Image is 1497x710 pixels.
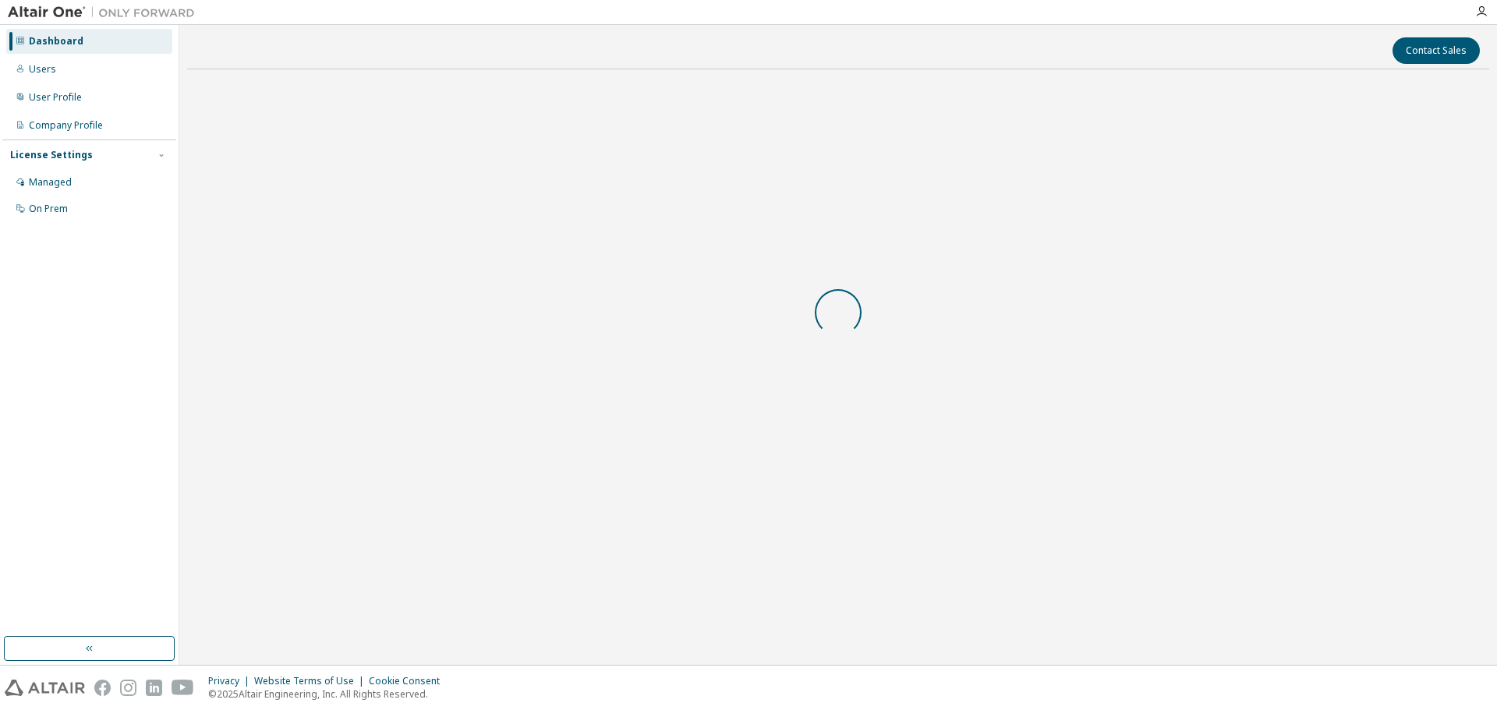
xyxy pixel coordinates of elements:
div: Website Terms of Use [254,675,369,687]
img: linkedin.svg [146,680,162,696]
p: © 2025 Altair Engineering, Inc. All Rights Reserved. [208,687,449,701]
div: Cookie Consent [369,675,449,687]
div: Privacy [208,675,254,687]
div: Dashboard [29,35,83,48]
img: instagram.svg [120,680,136,696]
div: Company Profile [29,119,103,132]
div: Managed [29,176,72,189]
img: Altair One [8,5,203,20]
div: User Profile [29,91,82,104]
div: Users [29,63,56,76]
img: facebook.svg [94,680,111,696]
button: Contact Sales [1393,37,1480,64]
div: License Settings [10,149,93,161]
img: altair_logo.svg [5,680,85,696]
img: youtube.svg [172,680,194,696]
div: On Prem [29,203,68,215]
